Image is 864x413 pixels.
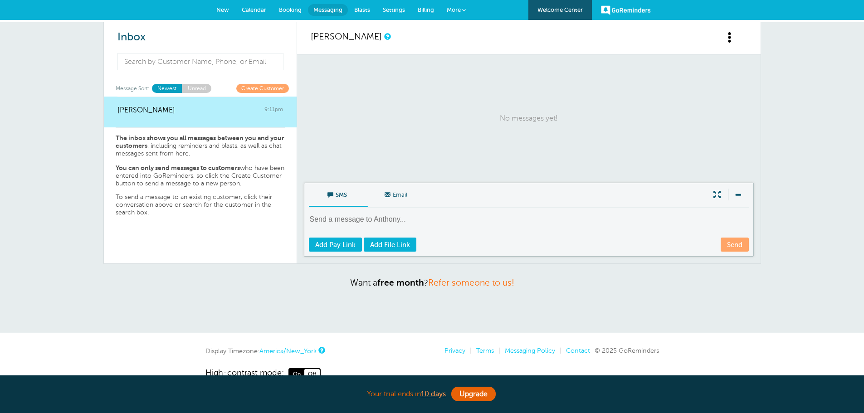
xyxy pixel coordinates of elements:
span: SMS [316,183,361,205]
strong: The inbox shows you all messages between you and your customers [116,134,284,150]
span: Add Pay Link [315,241,356,248]
a: Add Pay Link [309,238,362,252]
a: America/New_York [259,347,317,355]
h2: Inbox [117,31,283,44]
a: Messaging Policy [505,347,555,354]
a: Add File Link [364,238,416,252]
p: who have been entered into GoReminders, so click the Create Customer button to send a message to ... [116,164,285,187]
span: [PERSON_NAME] [117,106,175,115]
a: Create Customer [236,84,289,92]
span: Blasts [354,6,370,13]
a: Upgrade [451,387,496,401]
span: Off [304,369,320,379]
p: , including reminders and blasts, as well as chat messages sent from here. [116,134,285,158]
span: Settings [383,6,405,13]
span: Messaging [313,6,342,13]
p: No messages yet! [311,63,747,174]
li: | [465,347,472,355]
a: Privacy [444,347,465,354]
a: Contact [566,347,590,354]
input: Search by Customer Name, Phone, or Email [117,53,284,70]
span: High-contrast mode: [205,368,284,380]
div: Your trial ends in . [205,384,659,404]
div: Display Timezone: [205,347,324,355]
span: Message Sort: [116,84,150,92]
p: Want a ? [103,277,761,288]
span: 9:11pm [264,106,283,115]
a: Refer someone to us! [428,278,514,287]
span: On [289,369,304,379]
span: Calendar [242,6,266,13]
a: Terms [476,347,494,354]
a: High-contrast mode: On Off [205,368,659,380]
span: Add File Link [370,241,410,248]
span: Email [375,183,420,205]
a: This is a history of all communications between GoReminders and your customer. [384,34,390,39]
a: This is the timezone being used to display dates and times to you on this device. Click the timez... [318,347,324,353]
a: Unread [182,84,211,92]
a: [PERSON_NAME] 9:11pm [104,97,297,127]
strong: You can only send messages to customers [116,164,240,171]
li: | [494,347,500,355]
a: [PERSON_NAME] [311,31,382,42]
span: Booking [279,6,302,13]
a: Send [721,238,749,252]
li: | [555,347,561,355]
strong: free month [377,278,424,287]
span: Billing [418,6,434,13]
a: 10 days [421,390,446,398]
p: To send a message to an existing customer, click their conversation above or search for the custo... [116,194,285,216]
span: More [447,6,461,13]
span: © 2025 GoReminders [595,347,659,354]
a: Newest [152,84,182,92]
a: Messaging [308,4,348,16]
span: New [216,6,229,13]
